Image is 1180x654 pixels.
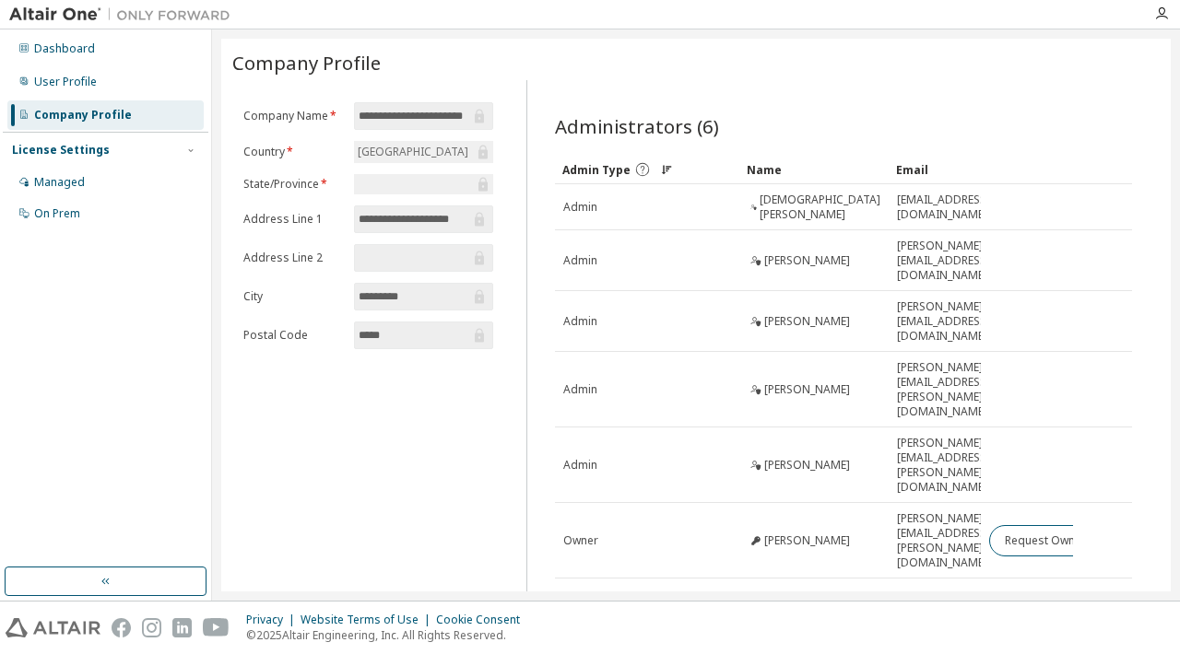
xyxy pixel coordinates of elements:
label: Company Name [243,109,343,123]
span: [DEMOGRAPHIC_DATA][PERSON_NAME] [760,193,880,222]
div: [GEOGRAPHIC_DATA] [354,141,492,163]
span: Admin [563,314,597,329]
span: Admin [563,200,597,215]
div: On Prem [34,206,80,221]
p: © 2025 Altair Engineering, Inc. All Rights Reserved. [246,627,531,643]
span: Admin [563,253,597,268]
img: facebook.svg [112,618,131,637]
span: Admin [563,458,597,473]
div: User Profile [34,75,97,89]
div: Managed [34,175,85,190]
span: Items per page [775,591,897,615]
span: [PERSON_NAME] [764,533,850,548]
img: altair_logo.svg [6,618,100,637]
span: [PERSON_NAME][EMAIL_ADDRESS][DOMAIN_NAME] [897,299,990,344]
span: Page n. [914,591,1002,615]
img: linkedin.svg [172,618,192,637]
div: Website Terms of Use [301,613,436,627]
span: Admin [563,382,597,397]
span: Company Profile [232,50,381,76]
span: [PERSON_NAME][EMAIL_ADDRESS][PERSON_NAME][DOMAIN_NAME] [897,360,990,419]
label: Postal Code [243,328,343,343]
div: Name [747,155,882,184]
span: [PERSON_NAME][EMAIL_ADDRESS][PERSON_NAME][DOMAIN_NAME] [897,436,990,495]
div: [GEOGRAPHIC_DATA] [355,142,471,162]
span: Administrators (6) [555,113,719,139]
label: Country [243,145,343,159]
label: City [243,289,343,304]
span: Admin Type [562,162,631,178]
div: Privacy [246,613,301,627]
span: [PERSON_NAME] [764,382,850,397]
span: Owner [563,533,598,548]
div: Cookie Consent [436,613,531,627]
img: Altair One [9,6,240,24]
div: Company Profile [34,108,132,123]
div: License Settings [12,143,110,158]
img: youtube.svg [203,618,230,637]
div: Email [896,155,973,184]
label: State/Province [243,177,343,192]
label: Address Line 2 [243,251,343,265]
span: [PERSON_NAME] [764,253,850,268]
img: instagram.svg [142,618,161,637]
label: Address Line 1 [243,212,343,227]
button: Request Owner Change [989,525,1145,556]
span: [EMAIL_ADDRESS][DOMAIN_NAME] [897,193,990,222]
div: Dashboard [34,41,95,56]
span: [PERSON_NAME] [764,458,850,473]
span: [PERSON_NAME][EMAIL_ADDRESS][DOMAIN_NAME] [897,239,990,283]
span: [PERSON_NAME][EMAIL_ADDRESS][PERSON_NAME][DOMAIN_NAME] [897,511,990,570]
span: [PERSON_NAME] [764,314,850,329]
